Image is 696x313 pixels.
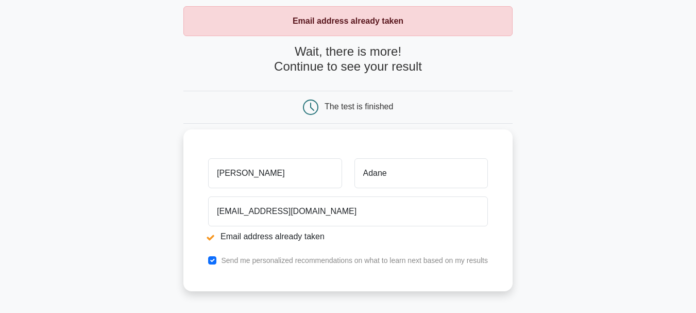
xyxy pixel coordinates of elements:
strong: Email address already taken [293,17,403,25]
div: The test is finished [325,102,393,111]
input: First name [208,158,342,188]
label: Send me personalized recommendations on what to learn next based on my results [221,256,488,265]
li: Email address already taken [208,230,488,243]
input: Last name [354,158,488,188]
input: Email [208,196,488,226]
h4: Wait, there is more! Continue to see your result [183,44,513,74]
